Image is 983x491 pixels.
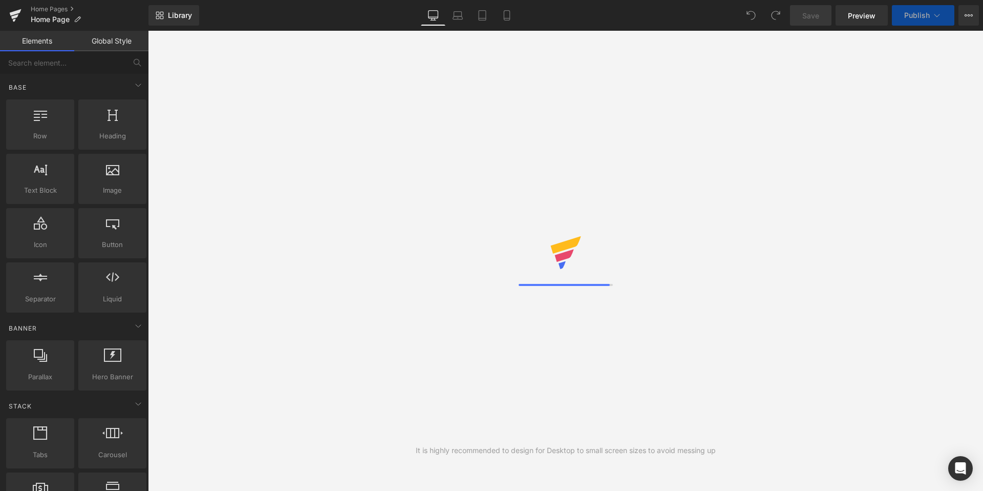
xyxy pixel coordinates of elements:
a: Global Style [74,31,148,51]
span: Carousel [81,449,143,460]
span: Liquid [81,294,143,304]
a: Preview [836,5,888,26]
button: Publish [892,5,954,26]
span: Image [81,185,143,196]
span: Separator [9,294,71,304]
span: Text Block [9,185,71,196]
a: Home Pages [31,5,148,13]
a: Tablet [470,5,495,26]
button: Redo [765,5,786,26]
a: New Library [148,5,199,26]
button: More [958,5,979,26]
span: Tabs [9,449,71,460]
span: Icon [9,239,71,250]
span: Save [802,10,819,21]
span: Row [9,131,71,141]
span: Banner [8,323,38,333]
a: Mobile [495,5,519,26]
span: Parallax [9,372,71,382]
span: Stack [8,401,33,411]
a: Laptop [445,5,470,26]
button: Undo [741,5,761,26]
span: Heading [81,131,143,141]
div: It is highly recommended to design for Desktop to small screen sizes to avoid messing up [416,445,716,456]
span: Preview [848,10,875,21]
span: Button [81,239,143,250]
span: Publish [904,11,930,19]
span: Base [8,83,28,92]
span: Hero Banner [81,372,143,382]
a: Desktop [421,5,445,26]
span: Library [168,11,192,20]
span: Home Page [31,15,70,24]
div: Open Intercom Messenger [948,456,973,481]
